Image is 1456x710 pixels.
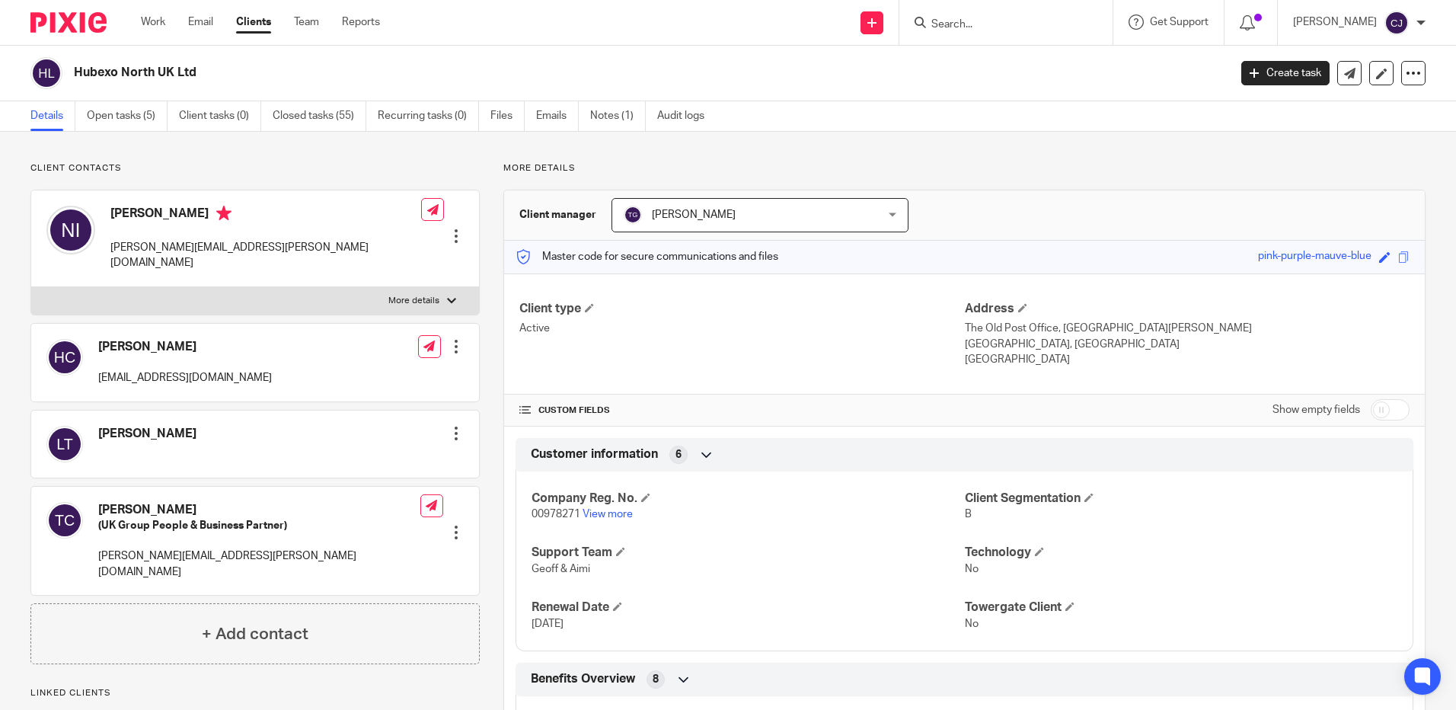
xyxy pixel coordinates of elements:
span: Geoff & Aimi [532,564,590,574]
h4: [PERSON_NAME] [98,502,420,518]
h4: Client type [519,301,964,317]
img: svg%3E [46,206,95,254]
h4: Support Team [532,545,964,561]
h4: CUSTOM FIELDS [519,405,964,417]
img: svg%3E [624,206,642,224]
span: [PERSON_NAME] [652,209,736,220]
span: 6 [675,447,682,462]
span: Get Support [1150,17,1209,27]
h4: Technology [965,545,1397,561]
a: Create task [1241,61,1330,85]
span: No [965,619,979,629]
p: [PERSON_NAME][EMAIL_ADDRESS][PERSON_NAME][DOMAIN_NAME] [98,548,420,580]
a: Audit logs [657,101,716,131]
h4: Towergate Client [965,600,1397,616]
a: Team [294,14,319,30]
p: The Old Post Office, [GEOGRAPHIC_DATA][PERSON_NAME] [965,321,1410,336]
a: View more [583,509,633,520]
span: 00978271 [532,509,580,520]
p: [GEOGRAPHIC_DATA] [965,352,1410,367]
h3: Client manager [519,207,596,222]
label: Show empty fields [1272,402,1360,417]
a: Closed tasks (55) [273,101,366,131]
p: Active [519,321,964,336]
img: svg%3E [30,57,62,89]
img: svg%3E [46,502,83,539]
h4: [PERSON_NAME] [110,206,421,225]
input: Search [930,18,1067,32]
p: More details [503,162,1426,174]
img: svg%3E [46,426,83,462]
a: Reports [342,14,380,30]
h5: (UK Group People & Business Partner) [98,518,420,533]
i: Primary [216,206,231,221]
h4: + Add contact [202,622,308,646]
a: Details [30,101,75,131]
a: Files [490,101,525,131]
h2: Hubexo North UK Ltd [74,65,989,81]
p: [GEOGRAPHIC_DATA], [GEOGRAPHIC_DATA] [965,337,1410,352]
span: 8 [653,672,659,687]
span: Benefits Overview [531,671,635,687]
a: Client tasks (0) [179,101,261,131]
span: B [965,509,972,520]
p: [PERSON_NAME] [1293,14,1377,30]
span: Customer information [531,446,658,462]
a: Recurring tasks (0) [378,101,479,131]
h4: [PERSON_NAME] [98,426,196,442]
p: [EMAIL_ADDRESS][DOMAIN_NAME] [98,370,272,385]
img: svg%3E [46,339,83,376]
a: Work [141,14,165,30]
p: Master code for secure communications and files [516,249,778,264]
p: [PERSON_NAME][EMAIL_ADDRESS][PERSON_NAME][DOMAIN_NAME] [110,240,421,271]
h4: [PERSON_NAME] [98,339,272,355]
span: No [965,564,979,574]
span: [DATE] [532,619,564,629]
h4: Company Reg. No. [532,491,964,507]
p: Client contacts [30,162,480,174]
img: svg%3E [1384,11,1409,35]
h4: Renewal Date [532,600,964,616]
a: Notes (1) [590,101,646,131]
p: Linked clients [30,687,480,699]
a: Clients [236,14,271,30]
p: More details [388,295,439,307]
img: Pixie [30,12,107,33]
h4: Address [965,301,1410,317]
a: Open tasks (5) [87,101,168,131]
div: pink-purple-mauve-blue [1258,248,1371,266]
a: Email [188,14,213,30]
h4: Client Segmentation [965,491,1397,507]
a: Emails [536,101,579,131]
